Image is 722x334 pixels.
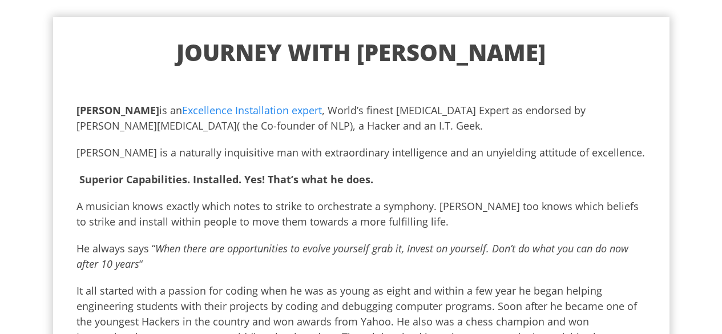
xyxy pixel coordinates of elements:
[76,145,646,160] p: [PERSON_NAME] is a naturally inquisitive man with extraordinary intelligence and an unyielding at...
[182,103,322,117] a: Excellence Installation expert
[76,103,159,117] b: [PERSON_NAME]
[79,172,373,186] b: Superior Capabilities. Installed. Yes! That’s what he does.
[76,38,646,67] h1: Journey with [PERSON_NAME]
[76,199,646,230] p: A musician knows exactly which notes to strike to orchestrate a symphony. [PERSON_NAME] too knows...
[76,242,628,271] i: When there are opportunities to evolve yourself grab it, Invest on yourself. Don’t do what you ca...
[76,103,646,134] p: is an , World’s finest [MEDICAL_DATA] Expert as endorsed by [PERSON_NAME][MEDICAL_DATA]( the Co-f...
[76,241,646,272] p: He always says “ “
